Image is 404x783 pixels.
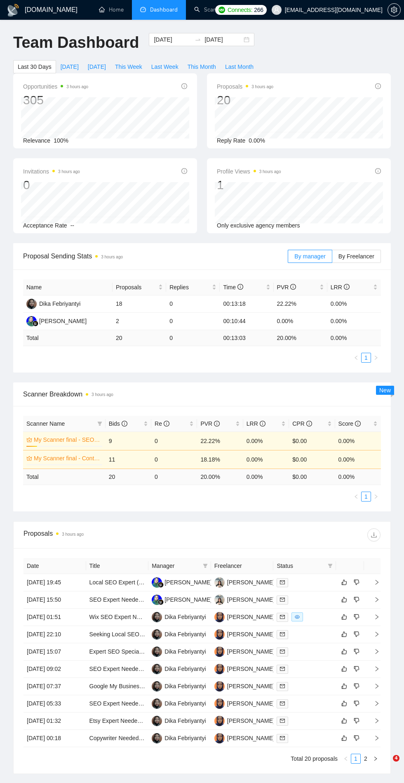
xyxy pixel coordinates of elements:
[251,84,273,89] time: 3 hours ago
[327,295,381,313] td: 0.00%
[352,577,362,587] button: dislike
[354,596,359,603] span: dislike
[280,666,285,671] span: mail
[367,528,381,542] button: download
[89,631,204,638] a: Seeking Local SEO Digital Services Provider
[249,137,265,144] span: 0.00%
[152,561,200,570] span: Manager
[361,754,370,763] a: 2
[368,532,380,538] span: download
[341,735,347,741] span: like
[371,754,381,764] li: Next Page
[227,595,275,604] div: [PERSON_NAME]
[274,295,327,313] td: 22.22%
[197,431,243,450] td: 22.22%
[116,283,157,292] span: Proposals
[148,558,211,574] th: Manager
[113,295,166,313] td: 18
[39,299,80,308] div: Dika Febriyantyi
[166,279,220,295] th: Replies
[280,701,285,706] span: mail
[23,177,80,193] div: 0
[352,681,362,691] button: dislike
[373,756,378,761] span: right
[354,494,359,499] span: left
[280,597,285,602] span: mail
[89,683,202,689] a: Google My Business Optimization Specialist
[188,62,216,71] span: This Month
[152,700,206,706] a: DFDika Febriyantyi
[164,734,206,743] div: Dika Febriyantyi
[361,754,371,764] li: 2
[197,450,243,469] td: 18.18%
[351,754,360,763] a: 1
[106,450,151,469] td: 11
[89,648,238,655] a: Expert SEO Specialist Needed for Etsy Store Optimization
[152,612,162,622] img: DF
[151,469,197,485] td: 0
[152,733,162,743] img: DF
[61,62,79,71] span: [DATE]
[214,665,275,672] a: AA[PERSON_NAME]
[274,7,280,13] span: user
[351,353,361,363] li: Previous Page
[339,629,349,639] button: like
[152,716,162,726] img: DF
[203,563,208,568] span: filter
[371,492,381,502] li: Next Page
[354,717,359,724] span: dislike
[373,494,378,499] span: right
[152,577,162,588] img: RR
[152,664,162,674] img: DF
[109,420,127,427] span: Bids
[351,754,361,764] li: 1
[335,469,381,485] td: 0.00 %
[306,421,312,427] span: info-circle
[341,717,347,724] span: like
[89,614,225,620] a: Wix SEO Expert Needed to Resolve Semrush Issues
[200,420,220,427] span: PVR
[354,614,359,620] span: dislike
[280,632,285,637] span: mail
[331,284,350,291] span: LRR
[34,454,101,463] a: My Scanner final - Content SEO
[227,612,275,621] div: [PERSON_NAME]
[277,561,324,570] span: Status
[339,577,349,587] button: like
[352,629,362,639] button: dislike
[89,700,249,707] a: SEO Expert Needed to Resolve SERP Issue for Medical Clinic
[164,699,206,708] div: Dika Febriyantyi
[351,492,361,502] button: left
[217,222,300,229] span: Only exclusive agency members
[181,168,187,174] span: info-circle
[371,353,381,363] button: right
[195,36,201,43] span: swap-right
[371,353,381,363] li: Next Page
[280,718,285,723] span: mail
[341,648,347,655] span: like
[7,4,20,17] img: logo
[243,450,289,469] td: 0.00%
[352,612,362,622] button: dislike
[214,700,275,706] a: AA[PERSON_NAME]
[371,754,381,764] button: right
[152,596,212,602] a: RR[PERSON_NAME]
[341,579,347,586] span: like
[164,647,206,656] div: Dika Febriyantyi
[367,579,380,585] span: right
[23,279,113,295] th: Name
[354,735,359,741] span: dislike
[34,435,101,444] a: My Scanner final - SEO Only
[164,578,212,587] div: [PERSON_NAME]
[54,137,68,144] span: 100%
[158,582,164,588] img: gigradar-bm.png
[290,284,296,290] span: info-circle
[328,563,333,568] span: filter
[164,664,206,673] div: Dika Febriyantyi
[96,417,104,430] span: filter
[86,574,149,591] td: Local SEO Expert (Remote)
[352,664,362,674] button: dislike
[13,33,139,52] h1: Team Dashboard
[352,716,362,726] button: dislike
[259,169,281,174] time: 3 hours ago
